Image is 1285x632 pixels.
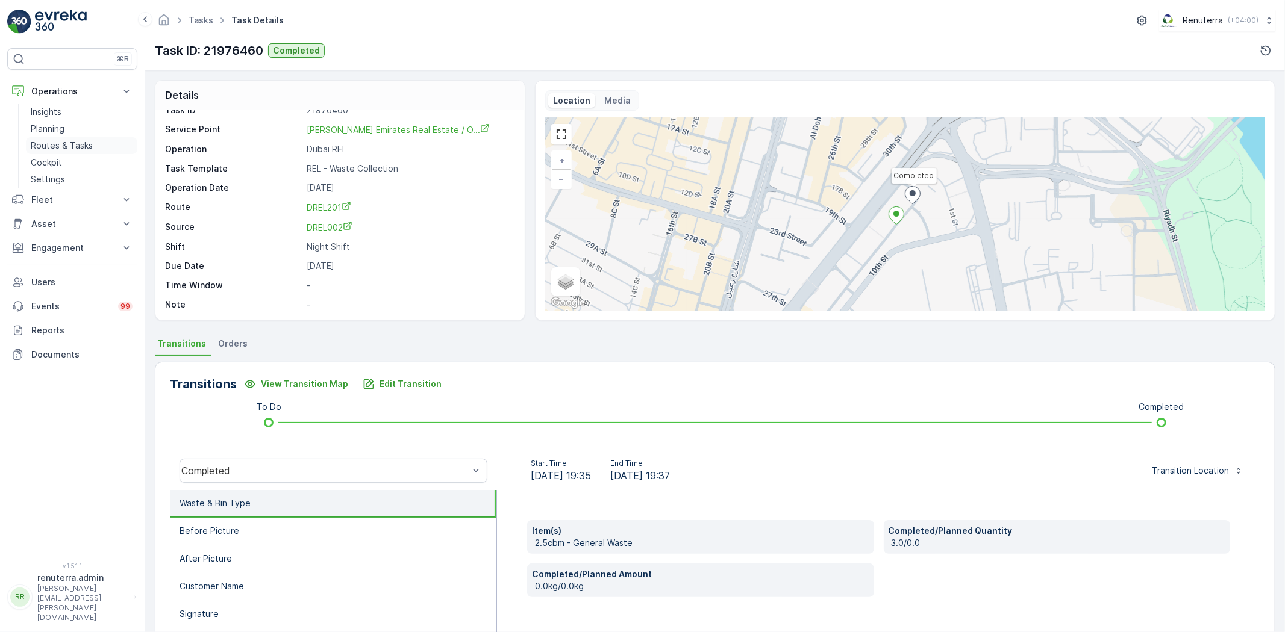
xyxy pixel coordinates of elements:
[558,173,564,184] span: −
[165,279,302,291] p: Time Window
[189,15,213,25] a: Tasks
[559,155,564,166] span: +
[180,525,239,537] p: Before Picture
[35,10,87,34] img: logo_light-DOdMpM7g.png
[307,163,512,175] p: REL - Waste Collection
[26,120,137,137] a: Planning
[7,212,137,236] button: Asset
[26,104,137,120] a: Insights
[120,302,130,311] p: 99
[380,378,442,390] p: Edit Transition
[157,338,206,350] span: Transitions
[165,260,302,272] p: Due Date
[553,94,590,107] p: Location
[165,299,302,311] p: Note
[180,608,219,620] p: Signature
[307,104,512,116] p: 21976460
[532,568,869,580] p: Completed/Planned Amount
[307,182,512,194] p: [DATE]
[268,43,325,58] button: Completed
[31,173,65,185] p: Settings
[307,202,351,212] span: DREL201
[165,201,302,214] p: Route
[552,170,571,188] a: Zoom Out
[257,401,281,413] p: To Do
[31,276,133,288] p: Users
[261,378,348,390] p: View Transition Map
[7,562,137,569] span: v 1.51.1
[552,268,579,295] a: Layers
[7,79,137,104] button: Operations
[37,584,128,622] p: [PERSON_NAME][EMAIL_ADDRESS][PERSON_NAME][DOMAIN_NAME]
[892,537,1226,549] p: 3.0/0.0
[180,580,244,592] p: Customer Name
[7,270,137,294] a: Users
[531,468,591,483] span: [DATE] 19:35
[31,349,133,361] p: Documents
[117,54,129,64] p: ⌘B
[165,123,302,136] p: Service Point
[165,143,302,155] p: Operation
[7,236,137,260] button: Engagement
[531,459,591,468] p: Start Time
[605,94,631,107] p: Media
[31,324,133,336] p: Reports
[37,572,128,584] p: renuterra.admin
[1228,16,1258,25] p: ( +04:00 )
[218,338,248,350] span: Orders
[180,497,251,509] p: Waste & Bin Type
[610,468,670,483] span: [DATE] 19:37
[355,374,449,394] button: Edit Transition
[1159,14,1178,27] img: Screenshot_2024-07-26_at_13.33.01.png
[307,260,512,272] p: [DATE]
[307,222,352,232] span: DREL002
[31,123,64,135] p: Planning
[532,525,869,537] p: Item(s)
[7,318,137,342] a: Reports
[165,221,302,234] p: Source
[26,137,137,154] a: Routes & Tasks
[307,241,512,253] p: Night Shift
[307,143,512,155] p: Dubai REL
[165,88,199,102] p: Details
[155,42,263,60] p: Task ID: 21976460
[165,104,302,116] p: Task ID
[7,342,137,367] a: Documents
[180,553,232,565] p: After Picture
[170,375,237,393] p: Transitions
[10,587,30,607] div: RR
[26,171,137,188] a: Settings
[307,125,490,135] span: [PERSON_NAME] Emirates Real Estate / O...
[1159,10,1275,31] button: Renuterra(+04:00)
[31,218,113,230] p: Asset
[31,85,113,98] p: Operations
[1152,465,1229,477] p: Transition Location
[548,295,588,311] a: Open this area in Google Maps (opens a new window)
[229,14,286,26] span: Task Details
[165,163,302,175] p: Task Template
[889,525,1226,537] p: Completed/Planned Quantity
[1139,401,1184,413] p: Completed
[307,201,512,214] a: DREL201
[307,299,512,311] p: -
[31,242,113,254] p: Engagement
[7,10,31,34] img: logo
[610,459,670,468] p: End Time
[307,123,490,135] a: Beena Emirates Real Estate / O...
[273,45,320,57] p: Completed
[26,154,137,171] a: Cockpit
[157,18,170,28] a: Homepage
[165,241,302,253] p: Shift
[181,465,469,476] div: Completed
[1145,461,1251,480] button: Transition Location
[535,580,869,592] p: 0.0kg/0.0kg
[31,194,113,206] p: Fleet
[165,182,302,194] p: Operation Date
[237,374,355,394] button: View Transition Map
[552,152,571,170] a: Zoom In
[31,300,111,312] p: Events
[548,295,588,311] img: Google
[552,125,571,143] a: View Fullscreen
[31,106,61,118] p: Insights
[7,572,137,622] button: RRrenuterra.admin[PERSON_NAME][EMAIL_ADDRESS][PERSON_NAME][DOMAIN_NAME]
